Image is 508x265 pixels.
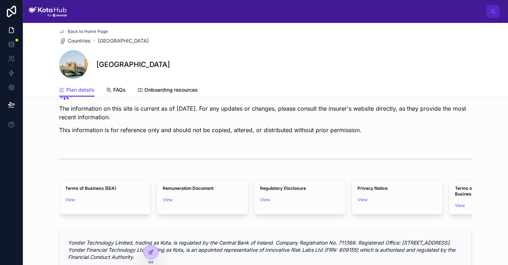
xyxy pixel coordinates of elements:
a: FAQs [106,83,126,98]
strong: Regulatory Disclosure [260,185,306,191]
strong: Remuneration Document [163,185,214,191]
a: View [455,203,465,208]
a: View [358,197,368,202]
p: This information is for reference only and should not be copied, altered, or distributed without ... [59,126,472,134]
a: View [163,197,173,202]
strong: Privacy Notice [358,185,388,191]
a: View [65,197,75,202]
img: App logo [29,6,67,17]
h1: [GEOGRAPHIC_DATA] [96,59,170,69]
div: scrollable content [73,10,487,13]
a: [GEOGRAPHIC_DATA] [98,37,149,44]
a: Back to Home Page [59,29,108,34]
span: Back to Home Page [68,29,108,34]
span: Plan details [66,86,95,93]
span: Countries [68,37,91,44]
a: View [260,197,270,202]
a: Countries [59,37,91,44]
span: FAQs [113,86,126,93]
em: Yonder Technology Limited, trading as Kota, is regulated by the Central Bank of Ireland. Company ... [68,240,455,260]
a: Onboarding resources [137,83,198,98]
a: Plan details [59,83,95,97]
p: The information on this site is current as of [DATE]. For any updates or changes, please consult ... [59,104,472,121]
span: Onboarding resources [144,86,198,93]
strong: Terms of Business (EEA) [65,185,116,191]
